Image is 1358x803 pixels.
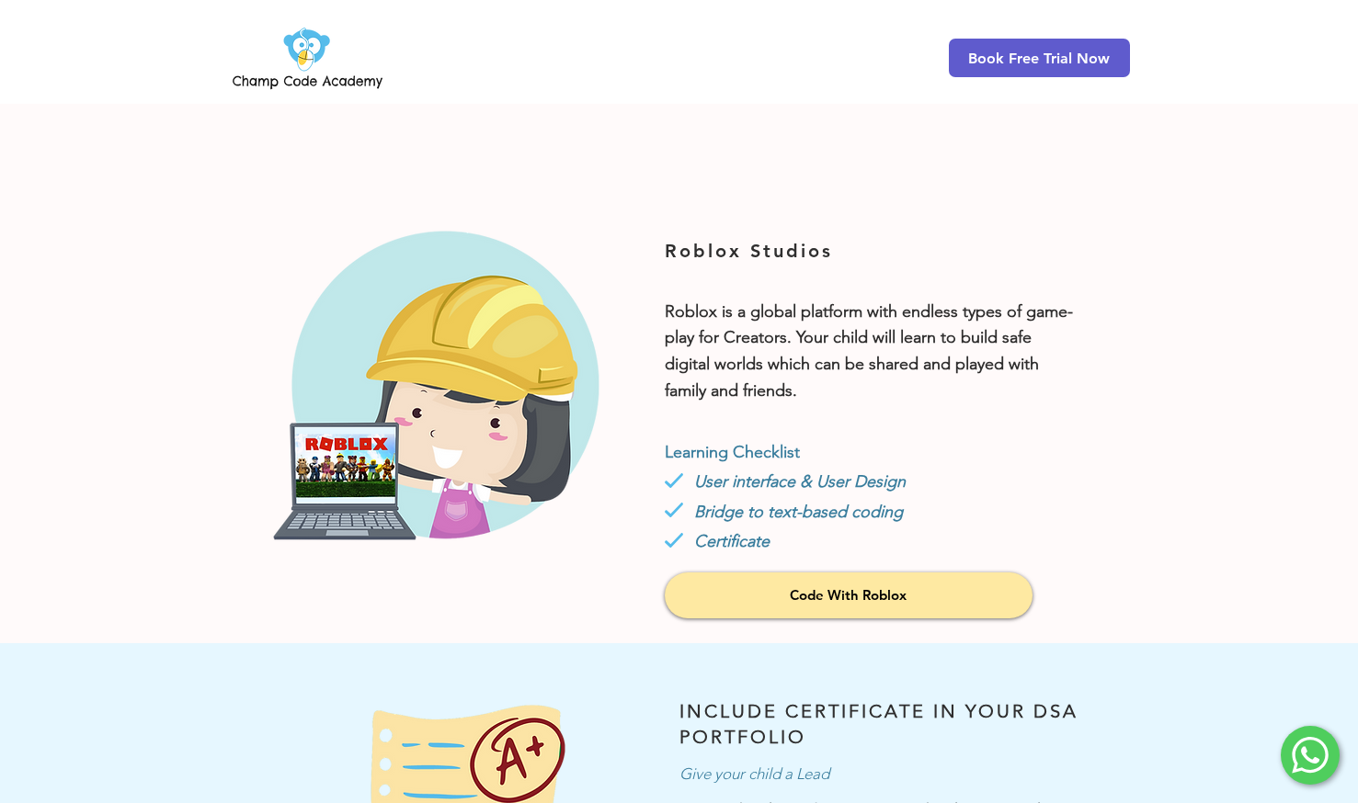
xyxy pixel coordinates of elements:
[694,471,906,492] span: User interface & User Design
[679,700,1078,748] span: INCLUDE CERTIFICATE IN YOUR DSA PORTFOLIO
[665,442,800,462] span: Learning Checklist
[694,502,903,522] span: Bridge to text-based coding
[115,205,757,566] img: Kids Advanced Coding Class 1 Roblox
[968,50,1110,67] span: Book Free Trial Now
[665,240,833,262] span: Roblox Studios
[229,22,386,94] img: Champ Code Academy Logo PNG.png
[790,585,907,605] span: Code With Roblox
[665,572,1033,618] a: Code With Roblox
[679,764,829,783] span: Give your child a Lead
[694,531,770,551] span: Certificate
[949,39,1130,77] a: Book Free Trial Now
[665,299,1078,404] p: Roblox is a global platform with endless types of game-play for Creators. Your child will learn t...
